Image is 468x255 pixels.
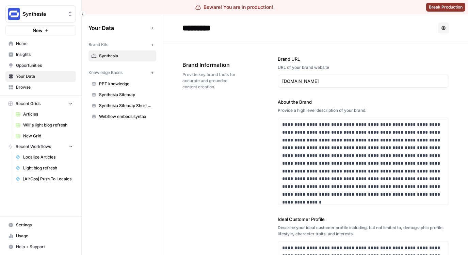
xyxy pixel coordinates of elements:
[278,216,449,223] label: Ideal Customer Profile
[88,24,148,32] span: Your Data
[88,42,108,48] span: Brand Kits
[5,25,76,35] button: New
[5,141,76,152] button: Recent Workflows
[13,120,76,131] a: Will's light blog refresh
[195,4,273,11] div: Beware! You are in production!
[5,60,76,71] a: Opportunities
[16,222,73,228] span: Settings
[278,99,449,105] label: About the Brand
[278,107,449,114] div: Provide a high level description of your brand.
[278,56,449,62] label: Brand URL
[23,11,64,17] span: Synthesia
[16,144,51,150] span: Recent Workflows
[5,71,76,82] a: Your Data
[88,111,156,122] a: Webflow embeds syntax
[5,38,76,49] a: Home
[99,53,153,59] span: Synthesia
[429,4,463,10] span: Break Production
[282,78,445,85] input: www.sundaysoccer.com
[16,244,73,250] span: Help + Support
[23,111,73,117] span: Articles
[33,27,43,34] span: New
[16,233,73,239] span: Usage
[13,109,76,120] a: Articles
[88,50,156,61] a: Synthesia
[23,154,73,160] span: Localize Articles
[5,99,76,109] button: Recent Grids
[16,101,41,107] span: Recent Grids
[278,64,449,71] div: URL of your brand website
[23,122,73,128] span: Will's light blog refresh
[5,49,76,60] a: Insights
[88,70,123,76] span: Knowledge Bases
[23,176,73,182] span: [AirOps] Push To Locales
[99,103,153,109] span: Synthesia Sitemap Short List
[88,100,156,111] a: Synthesia Sitemap Short List
[182,72,240,90] span: Provide key brand facts for accurate and grounded content creation.
[8,8,20,20] img: Synthesia Logo
[5,5,76,22] button: Workspace: Synthesia
[99,92,153,98] span: Synthesia Sitemap
[278,225,449,237] div: Describe your ideal customer profile including, but not limited to, demographic profile, lifestyl...
[99,81,153,87] span: PPT knowledge
[13,163,76,174] a: Light blog refresh
[13,174,76,184] a: [AirOps] Push To Locales
[5,82,76,93] a: Browse
[5,241,76,252] button: Help + Support
[182,61,240,69] span: Brand Information
[5,220,76,230] a: Settings
[99,114,153,120] span: Webflow embeds syntax
[23,165,73,171] span: Light blog refresh
[16,41,73,47] span: Home
[13,152,76,163] a: Localize Articles
[16,84,73,90] span: Browse
[16,62,73,69] span: Opportunities
[88,78,156,89] a: PPT knowledge
[13,131,76,141] a: New Grid
[5,230,76,241] a: Usage
[23,133,73,139] span: New Grid
[426,3,465,12] button: Break Production
[16,73,73,79] span: Your Data
[88,89,156,100] a: Synthesia Sitemap
[16,51,73,58] span: Insights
